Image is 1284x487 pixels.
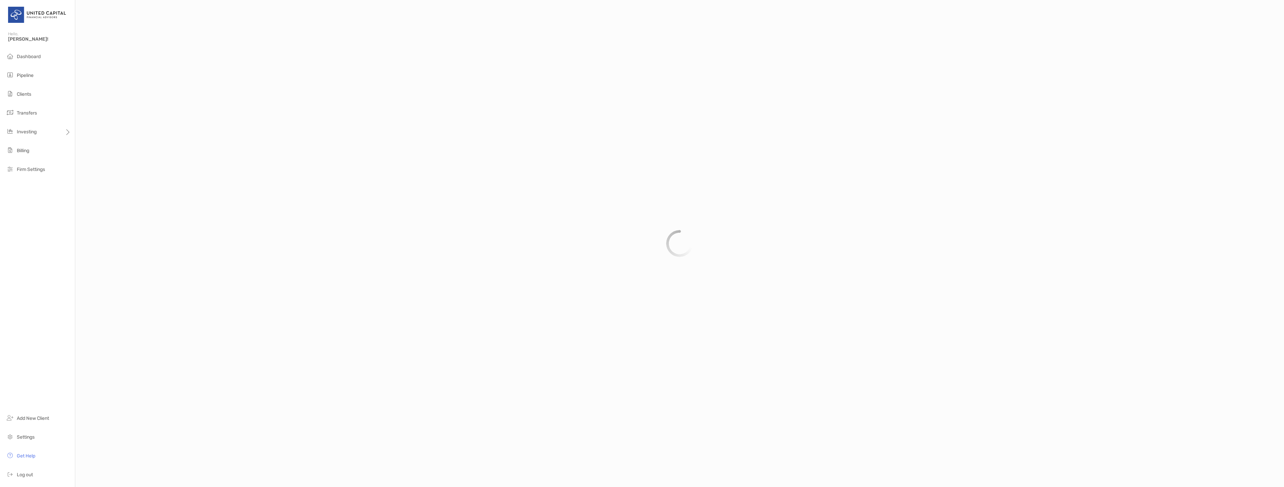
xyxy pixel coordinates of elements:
img: investing icon [6,127,14,135]
span: Get Help [17,453,35,459]
span: Billing [17,148,29,153]
img: clients icon [6,90,14,98]
span: Log out [17,472,33,478]
img: get-help icon [6,451,14,459]
span: Clients [17,91,31,97]
img: transfers icon [6,108,14,117]
span: Transfers [17,110,37,116]
img: billing icon [6,146,14,154]
span: Add New Client [17,415,49,421]
img: add_new_client icon [6,414,14,422]
span: Pipeline [17,73,34,78]
span: Settings [17,434,35,440]
img: United Capital Logo [8,3,67,27]
img: logout icon [6,470,14,478]
img: dashboard icon [6,52,14,60]
span: [PERSON_NAME]! [8,36,71,42]
span: Dashboard [17,54,41,59]
img: pipeline icon [6,71,14,79]
span: Investing [17,129,37,135]
img: firm-settings icon [6,165,14,173]
span: Firm Settings [17,167,45,172]
img: settings icon [6,433,14,441]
